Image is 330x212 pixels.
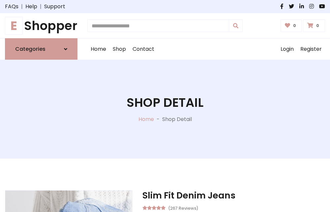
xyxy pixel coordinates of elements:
[129,39,158,60] a: Contact
[315,23,321,29] span: 0
[25,3,37,11] a: Help
[5,3,18,11] a: FAQs
[109,39,129,60] a: Shop
[127,95,203,110] h1: Shop Detail
[5,17,23,35] span: E
[5,18,77,33] a: EShopper
[37,3,44,11] span: |
[154,115,162,123] p: -
[291,23,298,29] span: 0
[162,115,192,123] p: Shop Detail
[281,19,302,32] a: 0
[15,46,45,52] h6: Categories
[138,115,154,123] a: Home
[87,39,109,60] a: Home
[303,19,325,32] a: 0
[277,39,297,60] a: Login
[5,38,77,60] a: Categories
[168,204,198,212] small: (267 Reviews)
[18,3,25,11] span: |
[44,3,65,11] a: Support
[5,18,77,33] h1: Shopper
[142,190,325,201] h3: Slim Fit Denim Jeans
[297,39,325,60] a: Register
